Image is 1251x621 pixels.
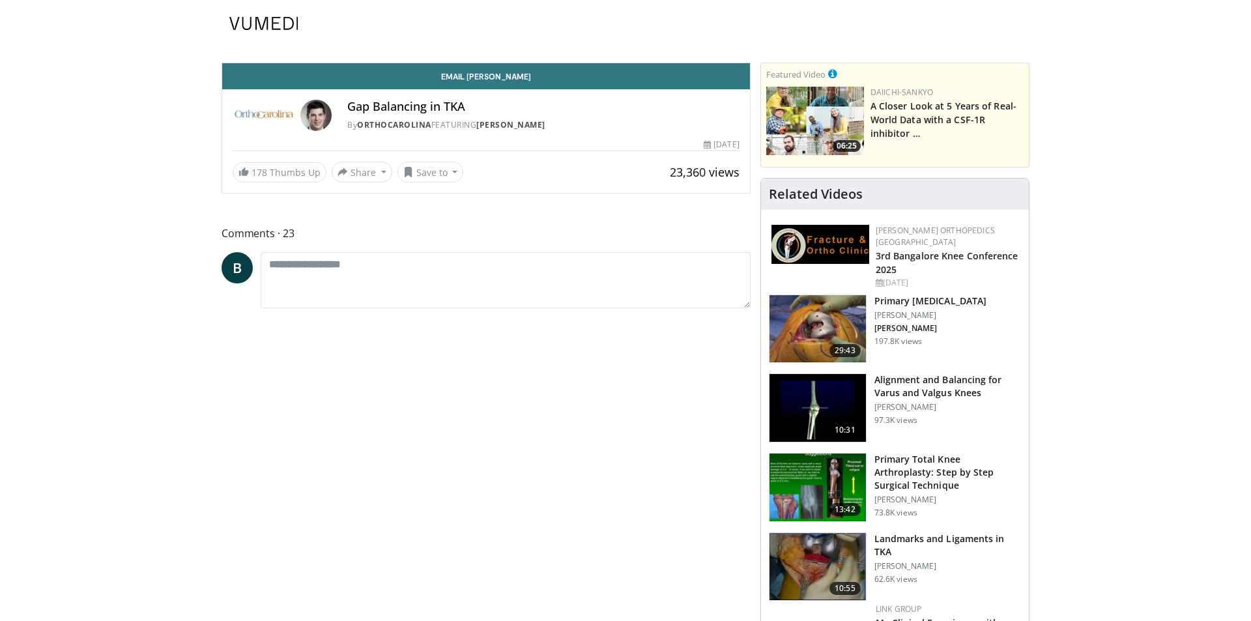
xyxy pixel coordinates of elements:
[829,344,861,357] span: 29:43
[476,119,545,130] a: [PERSON_NAME]
[874,495,1021,505] p: [PERSON_NAME]
[233,162,326,182] a: 178 Thumbs Up
[222,225,751,242] span: Comments 23
[829,503,861,516] span: 13:42
[874,336,922,347] p: 197.8K views
[829,582,861,595] span: 10:55
[870,87,933,98] a: Daiichi-Sankyo
[870,100,1016,139] a: A Closer Look at 5 Years of Real-World Data with a CSF-1R inhibitor …
[357,119,431,130] a: OrthoCarolina
[670,164,740,180] span: 23,360 views
[704,139,739,151] div: [DATE]
[874,532,1021,558] h3: Landmarks and Ligaments in TKA
[766,87,864,155] a: 06:25
[874,295,986,308] h3: Primary [MEDICAL_DATA]
[233,100,295,131] img: OrthoCarolina
[829,424,861,437] span: 10:31
[876,225,995,248] a: [PERSON_NAME] Orthopedics [GEOGRAPHIC_DATA]
[874,574,917,585] p: 62.6K views
[769,533,866,601] img: 88434a0e-b753-4bdd-ac08-0695542386d5.150x105_q85_crop-smart_upscale.jpg
[766,87,864,155] img: 93c22cae-14d1-47f0-9e4a-a244e824b022.png.150x105_q85_crop-smart_upscale.jpg
[769,295,1021,364] a: 29:43 Primary [MEDICAL_DATA] [PERSON_NAME] [PERSON_NAME] 197.8K views
[874,373,1021,399] h3: Alignment and Balancing for Varus and Valgus Knees
[222,252,253,283] a: B
[874,453,1021,492] h3: Primary Total Knee Arthroplasty: Step by Step Surgical Technique
[874,402,1021,412] p: [PERSON_NAME]
[874,310,986,321] p: [PERSON_NAME]
[874,323,986,334] p: Michael Berend
[222,63,750,89] a: Email [PERSON_NAME]
[874,508,917,518] p: 73.8K views
[874,415,917,426] p: 97.3K views
[252,166,267,179] span: 178
[876,603,922,614] a: LINK Group
[828,66,837,81] a: This is paid for by Daiichi-Sankyo
[769,532,1021,601] a: 10:55 Landmarks and Ligaments in TKA [PERSON_NAME] 62.6K views
[833,140,861,152] span: 06:25
[397,162,464,182] button: Save to
[347,119,740,131] div: By FEATURING
[769,454,866,521] img: oa8B-rsjN5HfbTbX5hMDoxOjB1O5lLKx_1.150x105_q85_crop-smart_upscale.jpg
[876,277,1018,289] div: [DATE]
[769,373,1021,442] a: 10:31 Alignment and Balancing for Varus and Valgus Knees [PERSON_NAME] 97.3K views
[300,100,332,131] img: Avatar
[876,250,1018,276] a: 3rd Bangalore Knee Conference 2025
[769,295,866,363] img: 297061_3.png.150x105_q85_crop-smart_upscale.jpg
[769,374,866,442] img: 38523_0000_3.png.150x105_q85_crop-smart_upscale.jpg
[229,17,298,30] img: VuMedi Logo
[769,453,1021,522] a: 13:42 Primary Total Knee Arthroplasty: Step by Step Surgical Technique [PERSON_NAME] 73.8K views
[874,561,1021,571] p: [PERSON_NAME]
[332,162,392,182] button: Share
[766,68,826,80] small: Featured Video
[771,225,869,264] img: 1ab50d05-db0e-42c7-b700-94c6e0976be2.jpeg.150x105_q85_autocrop_double_scale_upscale_version-0.2.jpg
[870,98,1024,139] h3: A Closer Look at 5 Years of Real-World Data with a CSF-1R inhibitor for patients with TGCT
[769,186,863,202] h4: Related Videos
[347,100,740,114] h4: Gap Balancing in TKA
